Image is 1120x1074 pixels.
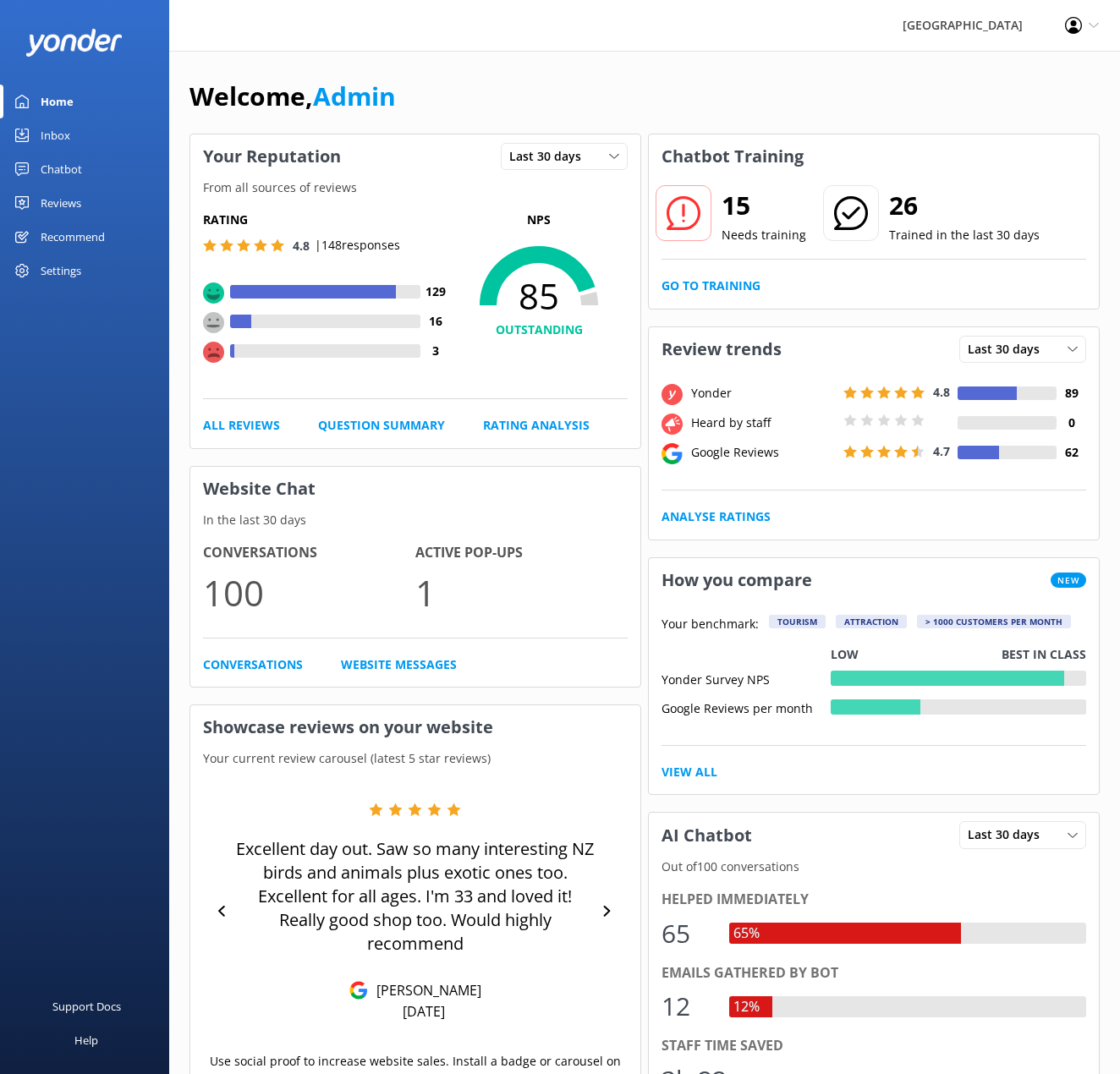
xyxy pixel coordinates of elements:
p: Your benchmark: [662,615,759,635]
h4: 3 [420,342,450,360]
span: 4.8 [293,238,310,254]
div: Yonder Survey NPS [662,671,831,686]
h4: 129 [420,282,450,301]
h2: 26 [889,185,1040,226]
span: Last 30 days [968,340,1050,359]
p: 1 [415,564,628,621]
div: Emails gathered by bot [662,962,1086,984]
p: [DATE] [403,1002,445,1021]
div: Help [74,1023,98,1057]
div: Recommend [41,220,105,254]
img: yonder-white-logo.png [25,29,123,57]
h3: Chatbot Training [649,134,816,178]
p: Out of 100 conversations [649,858,1099,876]
p: Your current review carousel (latest 5 star reviews) [190,749,640,768]
div: Attraction [836,615,907,628]
span: Last 30 days [509,147,591,166]
p: Excellent day out. Saw so many interesting NZ birds and animals plus exotic ones too. Excellent f... [236,837,595,956]
h5: Rating [203,211,450,229]
div: Yonder [687,384,839,403]
div: 65% [729,923,764,945]
span: 4.8 [933,384,950,400]
p: Trained in the last 30 days [889,226,1040,244]
a: All Reviews [203,416,280,435]
h4: 89 [1057,384,1086,403]
div: Chatbot [41,152,82,186]
a: Question Summary [318,416,445,435]
p: Needs training [722,226,806,244]
h4: 62 [1057,443,1086,462]
div: Inbox [41,118,70,152]
a: Conversations [203,655,303,674]
a: View All [662,763,717,781]
div: Staff time saved [662,1035,1086,1057]
a: Admin [313,79,396,113]
h1: Welcome, [189,76,396,117]
p: 100 [203,564,415,621]
a: Go to Training [662,277,760,295]
div: Reviews [41,186,81,220]
div: Settings [41,254,81,288]
div: 65 [662,913,712,954]
div: Home [41,85,74,118]
span: 85 [450,275,628,317]
div: Support Docs [52,989,121,1023]
span: Last 30 days [968,825,1050,844]
div: Google Reviews per month [662,699,831,715]
h4: Conversations [203,542,415,564]
p: In the last 30 days [190,511,640,529]
h4: 16 [420,312,450,331]
h3: Website Chat [190,467,640,511]
p: | 148 responses [315,236,400,255]
span: New [1051,573,1086,588]
div: > 1000 customers per month [917,615,1071,628]
a: Website Messages [341,655,457,674]
h3: Review trends [649,327,794,371]
h3: Showcase reviews on your website [190,705,640,749]
h3: Your Reputation [190,134,354,178]
p: Low [831,645,859,664]
span: 4.7 [933,443,950,459]
div: Tourism [769,615,826,628]
a: Rating Analysis [483,416,590,435]
p: NPS [450,211,628,229]
div: 12 [662,986,712,1027]
p: [PERSON_NAME] [368,981,481,1000]
h4: 0 [1057,414,1086,432]
h3: How you compare [649,558,825,602]
div: Heard by staff [687,414,839,432]
h4: OUTSTANDING [450,321,628,339]
img: Google Reviews [349,981,368,1000]
div: Google Reviews [687,443,839,462]
h3: AI Chatbot [649,814,765,858]
h4: Active Pop-ups [415,542,628,564]
div: 12% [729,996,764,1018]
a: Analyse Ratings [662,507,771,526]
p: From all sources of reviews [190,178,640,197]
h2: 15 [722,185,806,226]
p: Best in class [1002,645,1086,664]
div: Helped immediately [662,889,1086,911]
